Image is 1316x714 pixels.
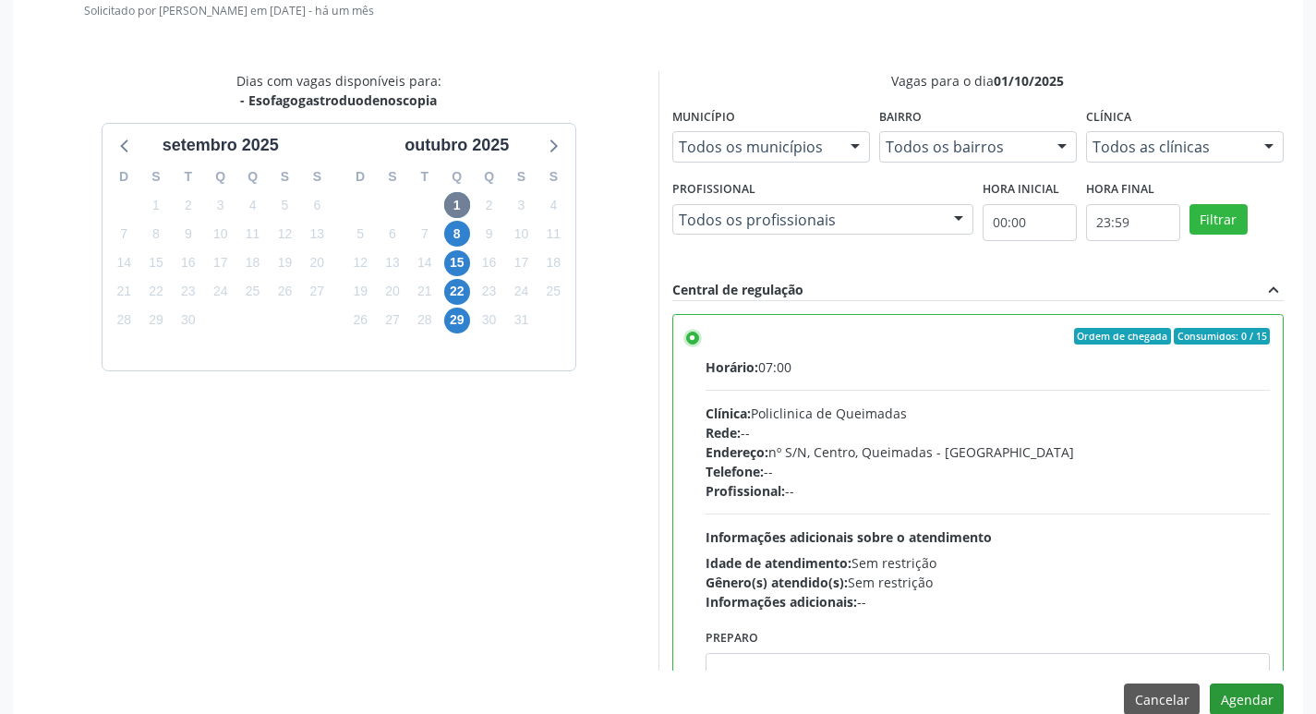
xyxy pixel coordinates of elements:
div: Q [441,163,473,191]
label: Preparo [706,624,758,653]
div: D [344,163,377,191]
span: sexta-feira, 31 de outubro de 2025 [508,308,534,333]
span: Rede: [706,424,741,442]
div: Policlinica de Queimadas [706,404,1271,423]
div: Sem restrição [706,573,1271,592]
span: quinta-feira, 30 de outubro de 2025 [477,308,502,333]
span: segunda-feira, 29 de setembro de 2025 [143,308,169,333]
span: quarta-feira, 29 de outubro de 2025 [444,308,470,333]
div: T [172,163,204,191]
div: setembro 2025 [155,133,286,158]
span: segunda-feira, 8 de setembro de 2025 [143,221,169,247]
span: segunda-feira, 22 de setembro de 2025 [143,279,169,305]
span: terça-feira, 2 de setembro de 2025 [175,192,201,218]
div: S [537,163,570,191]
span: terça-feira, 7 de outubro de 2025 [412,221,438,247]
div: Sem restrição [706,553,1271,573]
label: Hora final [1086,175,1154,204]
span: sábado, 4 de outubro de 2025 [540,192,566,218]
span: domingo, 7 de setembro de 2025 [111,221,137,247]
span: sábado, 6 de setembro de 2025 [304,192,330,218]
span: quinta-feira, 23 de outubro de 2025 [477,279,502,305]
span: Todos os bairros [886,138,1039,156]
span: Informações adicionais: [706,593,857,611]
span: terça-feira, 21 de outubro de 2025 [412,279,438,305]
span: terça-feira, 16 de setembro de 2025 [175,250,201,276]
span: terça-feira, 14 de outubro de 2025 [412,250,438,276]
span: quinta-feira, 4 de setembro de 2025 [240,192,266,218]
span: Horário: [706,358,758,376]
span: domingo, 5 de outubro de 2025 [347,221,373,247]
span: terça-feira, 30 de setembro de 2025 [175,308,201,333]
span: quarta-feira, 1 de outubro de 2025 [444,192,470,218]
span: Todos os municípios [679,138,832,156]
span: segunda-feira, 27 de outubro de 2025 [380,308,405,333]
span: domingo, 12 de outubro de 2025 [347,250,373,276]
span: domingo, 19 de outubro de 2025 [347,279,373,305]
label: Município [672,103,735,132]
div: -- [706,423,1271,442]
div: Q [236,163,269,191]
div: S [269,163,301,191]
div: outubro 2025 [397,133,516,158]
span: quarta-feira, 22 de outubro de 2025 [444,279,470,305]
span: quarta-feira, 24 de setembro de 2025 [208,279,234,305]
span: Profissional: [706,482,785,500]
span: sábado, 27 de setembro de 2025 [304,279,330,305]
span: Endereço: [706,443,768,461]
div: Q [204,163,236,191]
span: Informações adicionais sobre o atendimento [706,528,992,546]
span: sábado, 18 de outubro de 2025 [540,250,566,276]
span: quarta-feira, 15 de outubro de 2025 [444,250,470,276]
span: domingo, 26 de outubro de 2025 [347,308,373,333]
div: D [108,163,140,191]
label: Hora inicial [983,175,1059,204]
div: -- [706,592,1271,611]
span: domingo, 28 de setembro de 2025 [111,308,137,333]
span: quarta-feira, 3 de setembro de 2025 [208,192,234,218]
span: domingo, 21 de setembro de 2025 [111,279,137,305]
span: quarta-feira, 8 de outubro de 2025 [444,221,470,247]
span: Todos as clínicas [1093,138,1246,156]
span: quinta-feira, 9 de outubro de 2025 [477,221,502,247]
span: sexta-feira, 24 de outubro de 2025 [508,279,534,305]
span: quinta-feira, 16 de outubro de 2025 [477,250,502,276]
div: -- [706,462,1271,481]
button: Filtrar [1189,204,1248,236]
div: Q [473,163,505,191]
span: Telefone: [706,463,764,480]
div: S [377,163,409,191]
span: sábado, 25 de outubro de 2025 [540,279,566,305]
span: terça-feira, 23 de setembro de 2025 [175,279,201,305]
span: terça-feira, 9 de setembro de 2025 [175,221,201,247]
div: S [301,163,333,191]
span: domingo, 14 de setembro de 2025 [111,250,137,276]
div: T [408,163,441,191]
div: S [505,163,537,191]
span: quinta-feira, 11 de setembro de 2025 [240,221,266,247]
span: quinta-feira, 2 de outubro de 2025 [477,192,502,218]
div: Dias com vagas disponíveis para: [236,71,441,110]
span: sexta-feira, 12 de setembro de 2025 [272,221,297,247]
span: sexta-feira, 10 de outubro de 2025 [508,221,534,247]
span: sábado, 11 de outubro de 2025 [540,221,566,247]
span: Gênero(s) atendido(s): [706,574,848,591]
span: Consumidos: 0 / 15 [1174,328,1270,345]
span: segunda-feira, 20 de outubro de 2025 [380,279,405,305]
div: Vagas para o dia [672,71,1285,91]
span: sexta-feira, 19 de setembro de 2025 [272,250,297,276]
p: Solicitado por [PERSON_NAME] em [DATE] - há um mês [84,3,1284,18]
span: Clínica: [706,405,751,422]
div: -- [706,481,1271,501]
span: segunda-feira, 1 de setembro de 2025 [143,192,169,218]
div: 07:00 [706,357,1271,377]
span: sábado, 20 de setembro de 2025 [304,250,330,276]
span: quarta-feira, 17 de setembro de 2025 [208,250,234,276]
span: segunda-feira, 6 de outubro de 2025 [380,221,405,247]
span: sábado, 13 de setembro de 2025 [304,221,330,247]
div: S [140,163,173,191]
label: Clínica [1086,103,1131,132]
span: 01/10/2025 [994,72,1064,90]
span: Todos os profissionais [679,211,936,229]
span: sexta-feira, 17 de outubro de 2025 [508,250,534,276]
